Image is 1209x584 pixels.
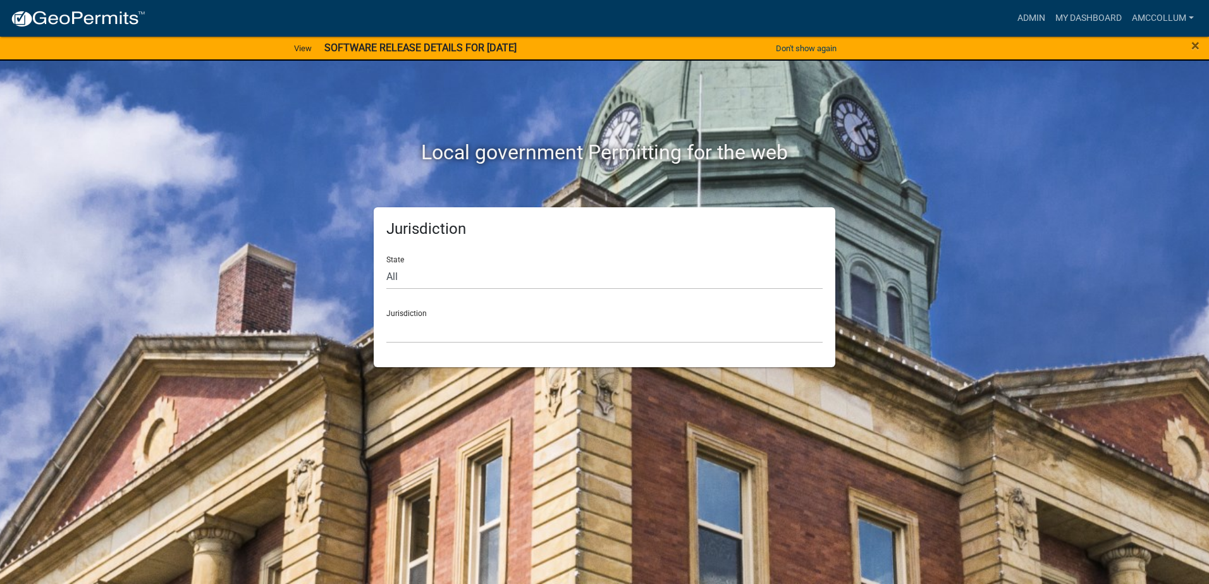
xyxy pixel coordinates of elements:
[771,38,842,59] button: Don't show again
[1127,6,1199,30] a: amccollum
[1191,38,1200,53] button: Close
[289,38,317,59] a: View
[1050,6,1127,30] a: My Dashboard
[1012,6,1050,30] a: Admin
[324,42,517,54] strong: SOFTWARE RELEASE DETAILS FOR [DATE]
[1191,37,1200,54] span: ×
[386,220,823,238] h5: Jurisdiction
[254,140,955,164] h2: Local government Permitting for the web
